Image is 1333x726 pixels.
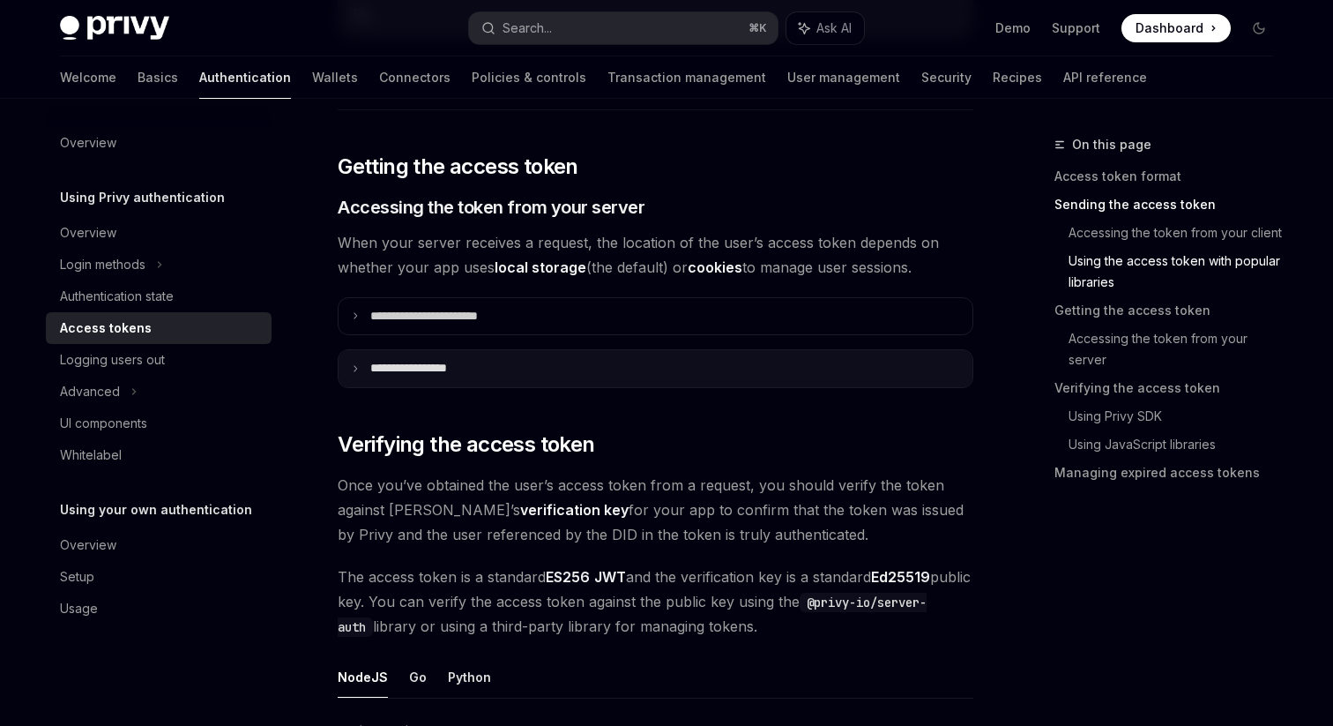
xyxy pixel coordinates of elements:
a: Logging users out [46,344,272,376]
a: Getting the access token [1054,296,1287,325]
a: Verifying the access token [1054,374,1287,402]
a: Dashboard [1121,14,1231,42]
div: Overview [60,535,116,556]
div: Advanced [60,381,120,402]
span: ⌘ K [748,21,767,35]
a: Access token format [1054,162,1287,191]
h5: Using your own authentication [60,499,252,520]
img: dark logo [60,16,169,41]
a: Support [1052,19,1100,37]
a: ES256 [546,568,590,587]
a: Recipes [993,56,1042,99]
a: Using Privy SDK [1069,402,1287,430]
a: Basics [138,56,178,99]
div: Usage [60,598,98,619]
span: On this page [1072,134,1151,155]
div: Setup [60,566,94,588]
a: Usage [46,593,272,625]
span: When your server receives a request, the location of the user’s access token depends on whether y... [338,230,973,280]
a: Using the access token with popular libraries [1069,247,1287,296]
span: Dashboard [1136,19,1203,37]
span: Ask AI [816,19,852,37]
h5: Using Privy authentication [60,187,225,208]
a: Access tokens [46,312,272,344]
button: Go [409,656,427,698]
a: Connectors [379,56,451,99]
a: Authentication state [46,281,272,312]
a: UI components [46,408,272,439]
span: Getting the access token [338,153,578,181]
a: Accessing the token from your server [1069,325,1287,374]
strong: local storage [495,258,586,276]
code: @privy-io/server-auth [338,593,927,637]
span: Accessing the token from your server [338,195,644,220]
a: Managing expired access tokens [1054,459,1287,487]
div: Login methods [60,254,145,275]
a: Overview [46,217,272,249]
div: UI components [60,413,147,434]
div: Access tokens [60,318,152,339]
strong: verification key [520,501,629,519]
button: Toggle dark mode [1245,14,1273,42]
button: NodeJS [338,656,388,698]
a: Security [921,56,972,99]
a: Overview [46,529,272,561]
a: Accessing the token from your client [1069,219,1287,247]
button: Python [448,656,491,698]
a: JWT [594,568,626,587]
span: Verifying the access token [338,430,594,459]
button: Search...⌘K [469,12,778,44]
a: Whitelabel [46,439,272,471]
div: Logging users out [60,349,165,370]
a: Ed25519 [871,568,930,587]
a: Demo [995,19,1031,37]
button: Ask AI [786,12,864,44]
a: API reference [1063,56,1147,99]
a: Transaction management [607,56,766,99]
a: Setup [46,561,272,593]
a: Sending the access token [1054,191,1287,219]
a: Using JavaScript libraries [1069,430,1287,459]
a: Wallets [312,56,358,99]
a: Authentication [199,56,291,99]
strong: cookies [688,258,742,276]
a: Policies & controls [472,56,586,99]
div: Search... [503,18,552,39]
a: Welcome [60,56,116,99]
a: Overview [46,127,272,159]
span: Once you’ve obtained the user’s access token from a request, you should verify the token against ... [338,473,973,547]
span: The access token is a standard and the verification key is a standard public key. You can verify ... [338,565,973,639]
div: Overview [60,222,116,243]
div: Whitelabel [60,445,122,466]
div: Authentication state [60,286,174,307]
a: User management [787,56,900,99]
div: Overview [60,132,116,153]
